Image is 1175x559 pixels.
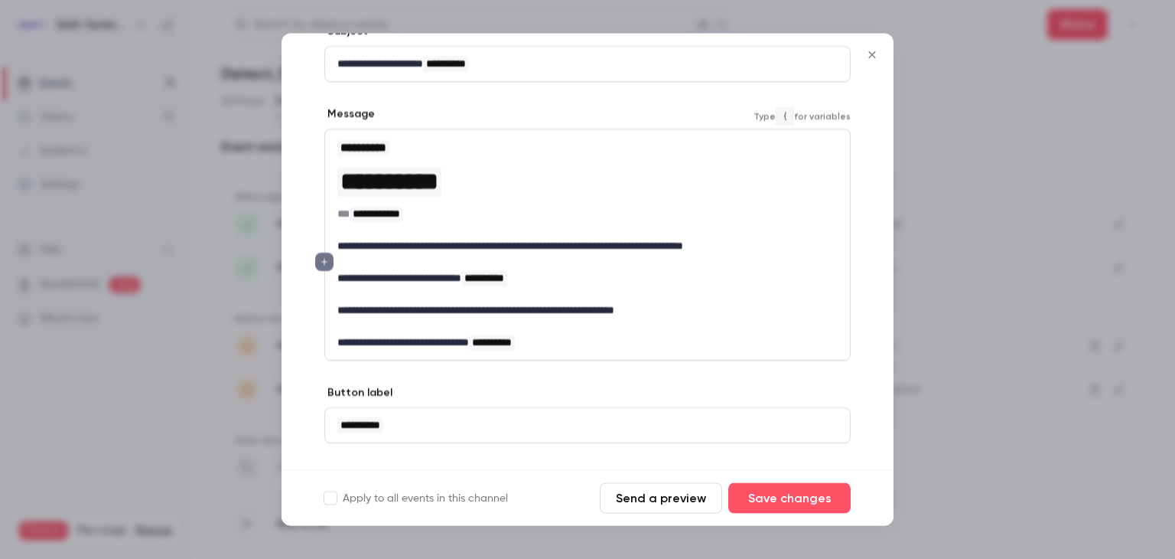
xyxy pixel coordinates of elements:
[600,483,722,514] button: Send a preview
[324,386,392,401] label: Button label
[325,47,850,82] div: editor
[753,107,851,126] span: Type for variables
[325,130,850,361] div: editor
[728,483,851,514] button: Save changes
[776,107,794,126] code: {
[325,409,850,443] div: editor
[857,40,887,70] button: Close
[324,107,375,123] label: Message
[324,491,508,506] label: Apply to all events in this channel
